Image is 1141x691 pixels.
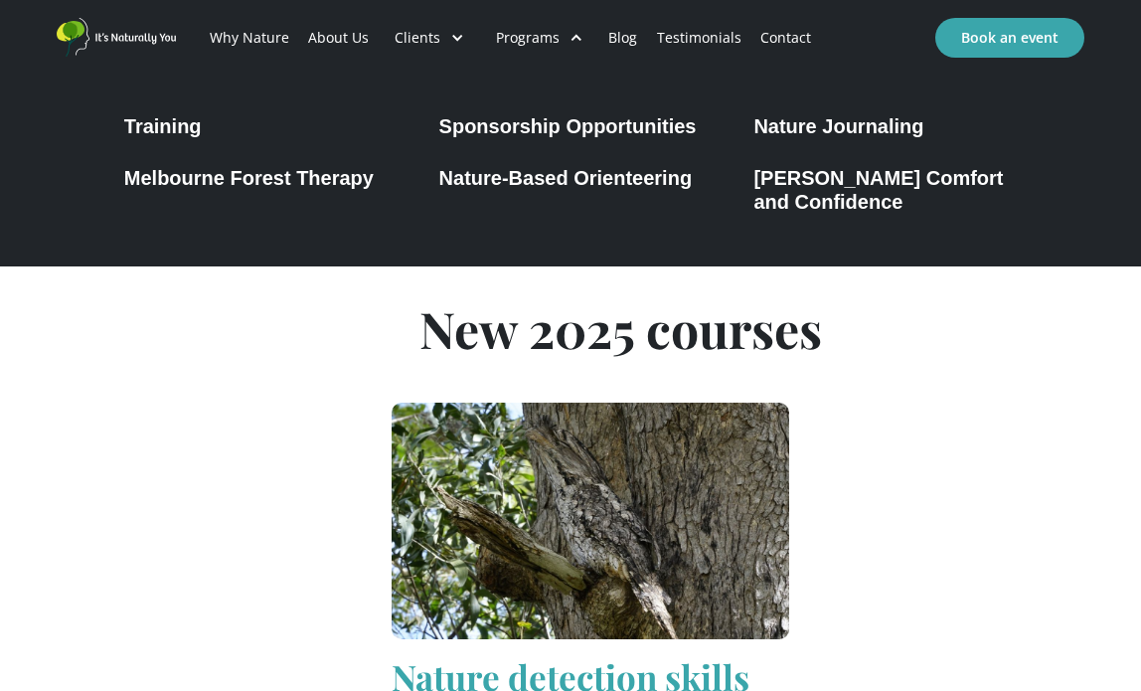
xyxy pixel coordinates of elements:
[439,166,693,190] div: Nature-Based Orienteering
[114,158,398,190] a: Melbourne Forest Therapy
[395,28,440,48] div: Clients
[496,28,560,48] div: Programs
[379,4,480,72] div: Clients
[439,114,697,138] div: Sponsorship Opportunities
[299,4,379,72] a: About Us
[743,106,1027,138] a: Nature Journaling
[480,4,599,72] div: Programs
[753,166,1017,214] div: [PERSON_NAME] Comfort and Confidence
[124,166,374,190] div: Melbourne Forest Therapy
[647,4,750,72] a: Testimonials
[743,158,1027,214] a: [PERSON_NAME] Comfort and Confidence
[200,4,298,72] a: Why Nature
[599,4,647,72] a: Blog
[753,114,923,138] div: Nature Journaling
[320,295,822,362] strong: New 2025 courses
[935,18,1084,58] a: Book an event
[57,18,176,57] a: home
[114,106,398,138] a: Training
[124,114,202,138] div: Training
[429,158,713,190] a: Nature-Based Orienteering
[750,4,820,72] a: Contact
[429,106,713,138] a: Sponsorship Opportunities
